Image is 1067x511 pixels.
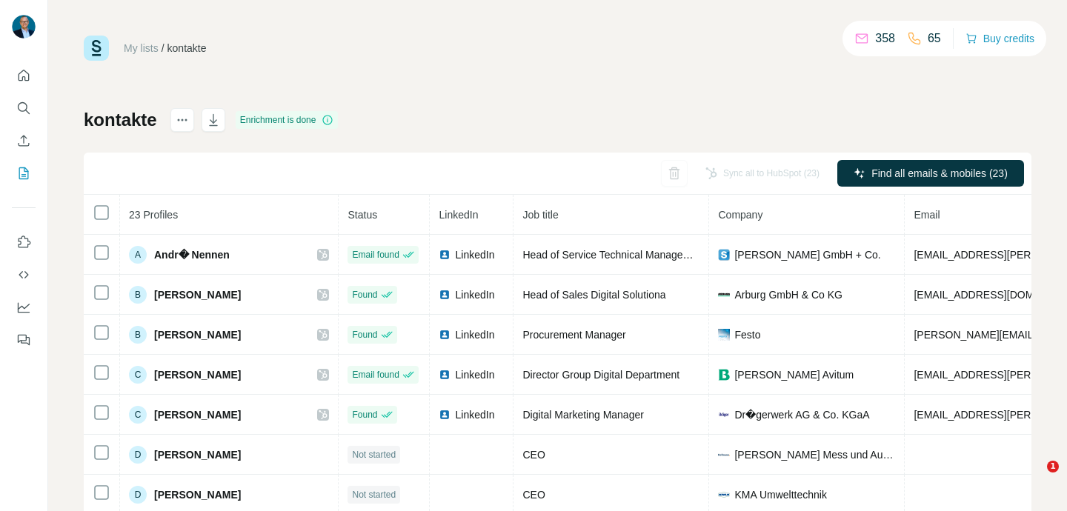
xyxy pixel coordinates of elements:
[1047,461,1059,472] span: 1
[871,166,1008,181] span: Find all emails & mobiles (23)
[522,289,665,301] span: Head of Sales Digital Solutiona
[1017,461,1052,496] iframe: Intercom live chat
[154,367,241,382] span: [PERSON_NAME]
[154,407,241,422] span: [PERSON_NAME]
[129,209,178,221] span: 23 Profiles
[12,15,36,39] img: Avatar
[734,247,880,262] span: [PERSON_NAME] GmbH + Co.
[154,327,241,342] span: [PERSON_NAME]
[154,487,241,502] span: [PERSON_NAME]
[734,447,895,462] span: [PERSON_NAME] Mess und Auswuchttechnik
[734,327,760,342] span: Festo
[718,249,730,261] img: company-logo
[965,28,1034,49] button: Buy credits
[12,62,36,89] button: Quick start
[129,366,147,384] div: C
[352,368,399,381] span: Email found
[154,287,241,302] span: [PERSON_NAME]
[718,409,730,421] img: company-logo
[439,329,451,341] img: LinkedIn logo
[522,489,545,501] span: CEO
[455,367,494,382] span: LinkedIn
[129,326,147,344] div: B
[455,407,494,422] span: LinkedIn
[348,209,377,221] span: Status
[837,160,1024,187] button: Find all emails & mobiles (23)
[734,407,869,422] span: Dr�gerwerk AG & Co. KGaA
[734,487,826,502] span: KMA Umwelttechnik
[352,328,377,341] span: Found
[718,209,762,221] span: Company
[914,209,940,221] span: Email
[439,249,451,261] img: LinkedIn logo
[129,406,147,424] div: C
[352,448,396,461] span: Not started
[522,409,643,421] span: Digital Marketing Manager
[154,247,230,262] span: Andr� Nennen
[734,287,842,302] span: Arburg GmbH & Co KG
[129,446,147,464] div: D
[522,249,705,261] span: Head of Service Technical Management
[439,209,478,221] span: LinkedIn
[129,486,147,504] div: D
[84,36,109,61] img: Surfe Logo
[352,288,377,301] span: Found
[439,409,451,421] img: LinkedIn logo
[12,160,36,187] button: My lists
[439,289,451,301] img: LinkedIn logo
[455,247,494,262] span: LinkedIn
[12,327,36,353] button: Feedback
[129,286,147,304] div: B
[154,447,241,462] span: [PERSON_NAME]
[12,261,36,288] button: Use Surfe API
[12,294,36,321] button: Dashboard
[455,327,494,342] span: LinkedIn
[875,30,895,47] p: 358
[928,30,941,47] p: 65
[352,488,396,501] span: Not started
[522,369,679,381] span: Director Group Digital Department
[12,229,36,255] button: Use Surfe on LinkedIn
[352,408,377,421] span: Found
[162,41,164,56] li: /
[236,111,339,129] div: Enrichment is done
[455,287,494,302] span: LinkedIn
[167,41,207,56] div: kontakte
[734,367,854,382] span: [PERSON_NAME] Avitum
[718,449,730,461] img: company-logo
[129,246,147,264] div: A
[84,108,157,132] h1: kontakte
[522,449,545,461] span: CEO
[718,329,730,341] img: company-logo
[12,95,36,121] button: Search
[12,127,36,154] button: Enrich CSV
[522,209,558,221] span: Job title
[718,369,730,381] img: company-logo
[718,289,730,301] img: company-logo
[522,329,625,341] span: Procurement Manager
[124,42,159,54] a: My lists
[718,489,730,501] img: company-logo
[170,108,194,132] button: actions
[352,248,399,261] span: Email found
[439,369,451,381] img: LinkedIn logo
